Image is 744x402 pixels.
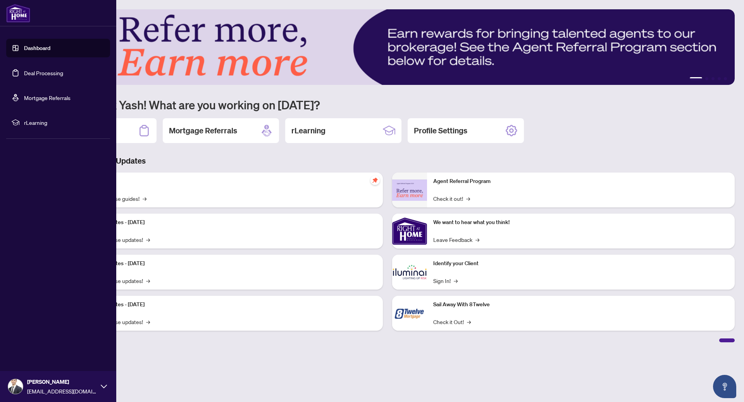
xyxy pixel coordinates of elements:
img: Identify your Client [392,255,427,290]
a: Leave Feedback→ [433,235,479,244]
span: [PERSON_NAME] [27,378,97,386]
h2: Mortgage Referrals [169,125,237,136]
button: 1 [690,77,702,80]
span: → [454,276,458,285]
span: → [467,317,471,326]
span: → [466,194,470,203]
a: Dashboard [24,45,50,52]
button: 2 [705,77,708,80]
span: → [143,194,146,203]
h2: rLearning [291,125,325,136]
p: Platform Updates - [DATE] [81,218,377,227]
button: 3 [711,77,715,80]
h3: Brokerage & Industry Updates [40,155,735,166]
p: Platform Updates - [DATE] [81,259,377,268]
img: Profile Icon [8,379,23,394]
a: Deal Processing [24,69,63,76]
p: Sail Away With 8Twelve [433,300,728,309]
h1: Welcome back Yash! What are you working on [DATE]? [40,97,735,112]
span: rLearning [24,118,105,127]
span: [EMAIL_ADDRESS][DOMAIN_NAME] [27,387,97,395]
a: Mortgage Referrals [24,94,71,101]
img: Slide 0 [40,9,735,85]
span: pushpin [370,176,380,185]
button: 5 [724,77,727,80]
p: Platform Updates - [DATE] [81,300,377,309]
span: → [146,235,150,244]
p: We want to hear what you think! [433,218,728,227]
a: Check it out!→ [433,194,470,203]
span: → [475,235,479,244]
h2: Profile Settings [414,125,467,136]
a: Check it Out!→ [433,317,471,326]
p: Identify your Client [433,259,728,268]
a: Sign In!→ [433,276,458,285]
button: 4 [718,77,721,80]
img: Agent Referral Program [392,179,427,201]
p: Self-Help [81,177,377,186]
p: Agent Referral Program [433,177,728,186]
button: Open asap [713,375,736,398]
img: logo [6,4,30,22]
img: Sail Away With 8Twelve [392,296,427,331]
img: We want to hear what you think! [392,214,427,248]
span: → [146,317,150,326]
span: → [146,276,150,285]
